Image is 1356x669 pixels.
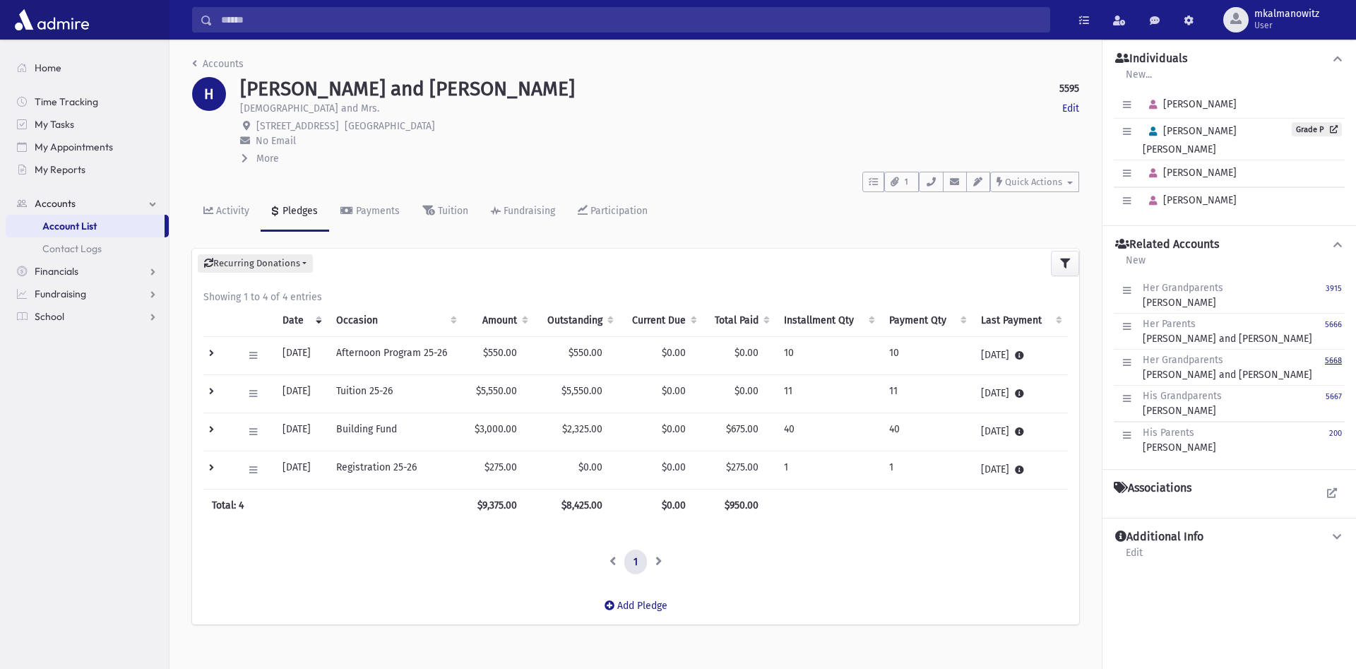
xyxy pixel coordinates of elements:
span: Home [35,61,61,74]
td: Afternoon Program 25-26 [328,336,463,374]
span: His Grandparents [1143,390,1222,402]
span: [STREET_ADDRESS] [256,120,339,132]
span: Fundraising [35,288,86,300]
td: [DATE] [274,451,328,489]
a: Accounts [192,58,244,70]
a: 1 [624,550,647,575]
th: Amount: activate to sort column ascending [463,304,534,337]
th: Outstanding: activate to sort column ascending [534,304,619,337]
div: Tuition [435,205,468,217]
a: New [1125,252,1146,278]
span: $0.00 [662,385,686,397]
span: mkalmanowitz [1254,8,1319,20]
a: Fundraising [480,192,566,232]
td: [DATE] [274,413,328,451]
a: 5667 [1326,389,1342,418]
h1: [PERSON_NAME] and [PERSON_NAME] [240,77,575,101]
td: [DATE] [973,413,1068,451]
td: 10 [881,336,973,374]
span: $550.00 [569,347,602,359]
span: $2,325.00 [562,423,602,435]
th: Payment Qty: activate to sort column ascending [881,304,973,337]
span: His Parents [1143,427,1194,439]
a: Home [6,57,169,79]
span: Her Grandparents [1143,354,1223,366]
td: 11 [775,374,881,413]
th: Total: 4 [203,489,463,521]
td: $3,000.00 [463,413,534,451]
button: More [240,151,280,166]
th: $950.00 [703,489,775,521]
span: User [1254,20,1319,31]
th: Date: activate to sort column ascending [274,304,328,337]
span: Time Tracking [35,95,98,108]
th: Installment Qty: activate to sort column ascending [775,304,881,337]
span: More [256,153,279,165]
a: My Reports [6,158,169,181]
span: [PERSON_NAME] [1143,98,1237,110]
h4: Related Accounts [1115,237,1219,252]
span: [PERSON_NAME] [PERSON_NAME] [1143,125,1237,155]
a: Financials [6,260,169,283]
span: Quick Actions [1005,177,1062,187]
small: 5668 [1325,356,1342,365]
div: [PERSON_NAME] [1143,280,1223,310]
td: 1 [775,451,881,489]
button: Related Accounts [1114,237,1345,252]
div: Pledges [280,205,318,217]
div: H [192,77,226,111]
h4: Additional Info [1115,530,1203,545]
a: 3915 [1326,280,1342,310]
a: Time Tracking [6,90,169,113]
span: [PERSON_NAME] [1143,194,1237,206]
div: Payments [353,205,400,217]
td: $550.00 [463,336,534,374]
td: [DATE] [973,451,1068,489]
a: School [6,305,169,328]
td: 11 [881,374,973,413]
span: Contact Logs [42,242,102,255]
a: 200 [1329,425,1342,455]
a: My Tasks [6,113,169,136]
a: 5666 [1325,316,1342,346]
th: $8,425.00 [534,489,619,521]
a: 5668 [1325,353,1342,382]
a: Contact Logs [6,237,169,260]
nav: breadcrumb [192,57,244,77]
th: Occasion : activate to sort column ascending [328,304,463,337]
img: AdmirePro [11,6,93,34]
td: Building Fund [328,413,463,451]
a: Fundraising [6,283,169,305]
span: Her Parents [1143,318,1196,330]
th: Total Paid: activate to sort column ascending [703,304,775,337]
a: Edit [1125,545,1143,570]
span: [GEOGRAPHIC_DATA] [345,120,435,132]
td: 1 [881,451,973,489]
a: My Appointments [6,136,169,158]
small: 5667 [1326,392,1342,401]
td: $5,550.00 [463,374,534,413]
th: Last Payment: activate to sort column ascending [973,304,1068,337]
button: Additional Info [1114,530,1345,545]
button: Recurring Donations [198,254,313,273]
small: 200 [1329,429,1342,438]
p: [DEMOGRAPHIC_DATA] and Mrs. [240,101,379,116]
span: $0.00 [734,385,759,397]
span: Accounts [35,197,76,210]
td: $275.00 [463,451,534,489]
a: New... [1125,66,1153,92]
small: 5666 [1325,320,1342,329]
td: 40 [881,413,973,451]
th: Current Due: activate to sort column ascending [619,304,703,337]
small: 3915 [1326,284,1342,293]
a: Account List [6,215,165,237]
td: 10 [775,336,881,374]
span: $0.00 [662,461,686,473]
a: Grade P [1292,122,1342,136]
span: My Reports [35,163,85,176]
button: Individuals [1114,52,1345,66]
h4: Associations [1114,481,1191,495]
td: [DATE] [973,336,1068,374]
span: No Email [256,135,296,147]
td: 40 [775,413,881,451]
